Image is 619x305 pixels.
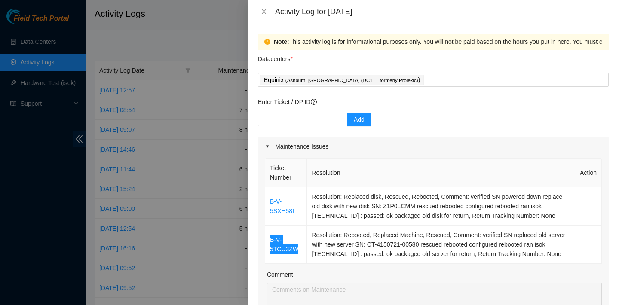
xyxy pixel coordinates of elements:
[307,226,575,264] td: Resolution: Rebooted, Replaced Machine, Rescued, Comment: verified SN replaced old server with ne...
[311,99,317,105] span: question-circle
[307,187,575,226] td: Resolution: Replaced disk, Rescued, Rebooted, Comment: verified SN powered down replace old disk ...
[258,137,609,156] div: Maintenance Issues
[307,159,575,187] th: Resolution
[354,115,365,124] span: Add
[275,7,609,16] div: Activity Log for [DATE]
[270,236,298,253] a: B-V-5TCU3ZW
[267,270,293,279] label: Comment
[274,37,289,46] strong: Note:
[264,39,270,45] span: exclamation-circle
[258,8,270,16] button: Close
[575,159,602,187] th: Action
[260,8,267,15] span: close
[265,159,307,187] th: Ticket Number
[285,78,418,83] span: ( Ashburn, [GEOGRAPHIC_DATA] (DC11 - formerly Prolexic)
[347,113,371,126] button: Add
[270,198,294,214] a: B-V-5SXH58I
[265,144,270,149] span: caret-right
[264,75,420,85] p: Equinix )
[258,50,293,64] p: Datacenters
[258,97,609,107] p: Enter Ticket / DP ID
